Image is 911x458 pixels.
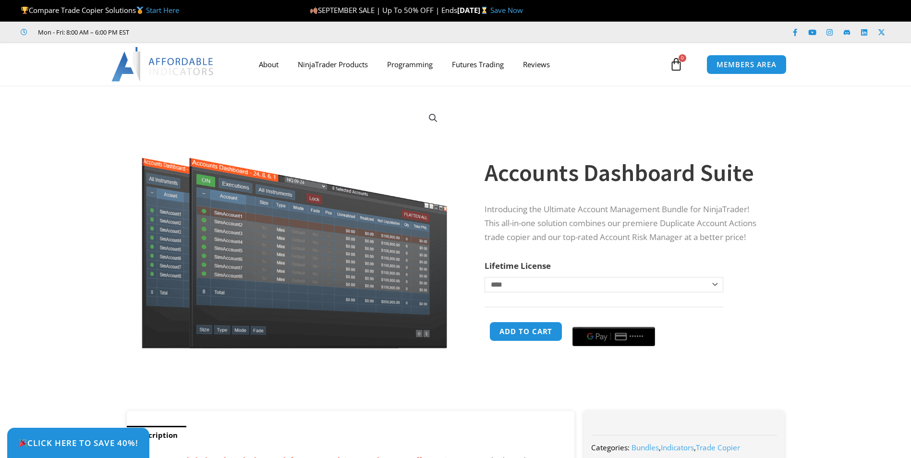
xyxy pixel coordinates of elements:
[655,50,697,78] a: 0
[136,7,144,14] img: 🥇
[572,327,655,346] button: Buy with GPay
[425,109,442,127] a: View full-screen image gallery
[489,322,562,341] button: Add to cart
[442,53,513,75] a: Futures Trading
[310,5,457,15] span: SEPTEMBER SALE | Up To 50% OFF | Ends
[485,203,765,244] p: Introducing the Ultimate Account Management Bundle for NinjaTrader! This all-in-one solution comb...
[21,7,28,14] img: 🏆
[7,428,149,458] a: 🎉Click Here to save 40%!
[140,102,449,349] img: Screenshot 2024-08-26 155710eeeee | Affordable Indicators – NinjaTrader
[571,320,657,321] iframe: Secure payment input frame
[310,7,317,14] img: 🍂
[111,47,215,82] img: LogoAI | Affordable Indicators – NinjaTrader
[485,156,765,190] h1: Accounts Dashboard Suite
[21,5,179,15] span: Compare Trade Copier Solutions
[706,55,787,74] a: MEMBERS AREA
[249,53,667,75] nav: Menu
[679,54,686,62] span: 0
[18,439,138,447] span: Click Here to save 40%!
[457,5,490,15] strong: [DATE]
[630,333,644,340] text: ••••••
[481,7,488,14] img: ⌛
[717,61,777,68] span: MEMBERS AREA
[485,260,551,271] label: Lifetime License
[36,26,129,38] span: Mon - Fri: 8:00 AM – 6:00 PM EST
[146,5,179,15] a: Start Here
[249,53,288,75] a: About
[19,439,27,447] img: 🎉
[377,53,442,75] a: Programming
[143,27,287,37] iframe: Customer reviews powered by Trustpilot
[490,5,523,15] a: Save Now
[288,53,377,75] a: NinjaTrader Products
[513,53,559,75] a: Reviews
